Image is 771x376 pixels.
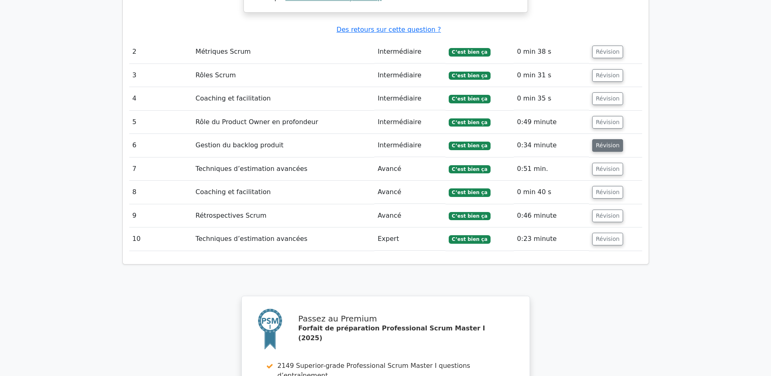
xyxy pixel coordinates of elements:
td: Intermédiaire [374,87,445,110]
td: 0 min 38 s [514,40,589,63]
span: C’est bien ça [449,48,491,56]
button: Révision [592,92,623,105]
button: Révision [592,186,623,199]
td: 8 [129,181,193,204]
td: Intermédiaire [374,134,445,157]
td: 2 [129,40,193,63]
td: 0:51 min. [514,157,589,181]
td: 6 [129,134,193,157]
span: C’est bien ça [449,212,491,220]
span: C’est bien ça [449,235,491,243]
td: Avancé [374,181,445,204]
td: 10 [129,227,193,251]
td: Expert [374,227,445,251]
td: Rétrospectives Scrum [192,204,374,227]
button: Révision [592,163,623,175]
button: Révision [592,210,623,222]
td: Avancé [374,204,445,227]
a: Des retours sur cette question ? [337,26,441,33]
td: Rôles Scrum [192,64,374,87]
td: Techniques d’estimation avancées [192,227,374,251]
td: 4 [129,87,193,110]
button: Révision [592,233,623,245]
td: Coaching et facilitation [192,87,374,110]
button: Révision [592,139,623,152]
span: C’est bien ça [449,188,491,197]
td: 0:23 minute [514,227,589,251]
td: Gestion du backlog produit [192,134,374,157]
td: 0:46 minute [514,204,589,227]
td: 0 min 31 s [514,64,589,87]
td: Avancé [374,157,445,181]
span: C’est bien ça [449,142,491,150]
span: C’est bien ça [449,165,491,173]
span: C’est bien ça [449,72,491,80]
td: 5 [129,111,193,134]
td: Coaching et facilitation [192,181,374,204]
button: Révision [592,46,623,58]
button: Révision [592,69,623,82]
td: 0 min 35 s [514,87,589,110]
button: Révision [592,116,623,129]
td: 9 [129,204,193,227]
td: 7 [129,157,193,181]
td: 0:49 minute [514,111,589,134]
td: Intermédiaire [374,111,445,134]
td: Métriques Scrum [192,40,374,63]
td: Techniques d’estimation avancées [192,157,374,181]
span: C’est bien ça [449,118,491,127]
td: Intermédiaire [374,64,445,87]
td: 0:34 minute [514,134,589,157]
td: 0 min 40 s [514,181,589,204]
td: Intermédiaire [374,40,445,63]
td: Rôle du Product Owner en profondeur [192,111,374,134]
span: C’est bien ça [449,95,491,103]
td: 3 [129,64,193,87]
